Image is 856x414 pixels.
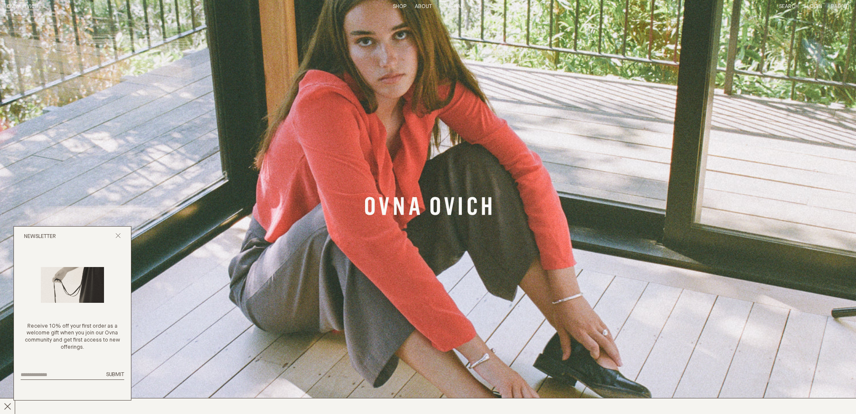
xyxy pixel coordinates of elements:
[841,4,849,9] span: [0]
[21,323,124,352] p: Receive 10% off your first order as a welcome gift when you join our Ovna community and get first...
[393,4,406,9] a: Shop
[106,372,124,377] span: Submit
[7,4,38,9] a: Home
[807,4,822,9] a: Login
[106,371,124,379] button: Submit
[24,233,56,240] h2: Newsletter
[415,3,432,11] summary: About
[779,4,799,9] a: Search
[365,197,491,218] a: Banner Link
[831,4,841,9] span: Bag
[440,4,463,9] a: Journal
[115,233,121,241] button: Close popup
